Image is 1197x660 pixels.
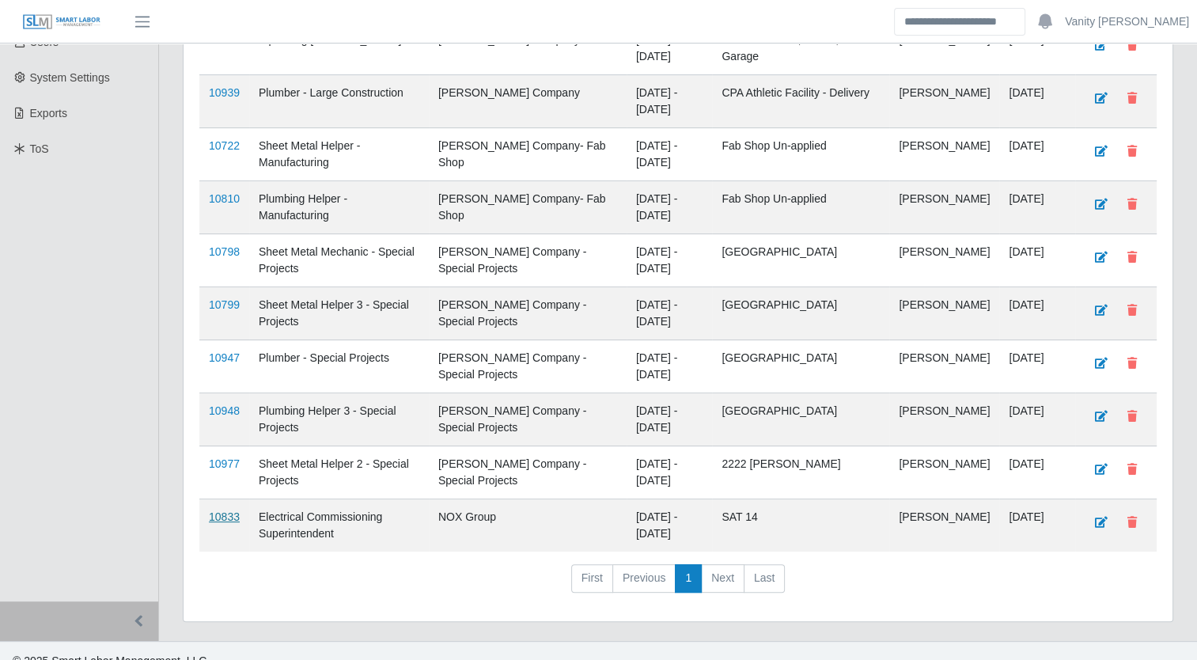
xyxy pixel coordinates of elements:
td: [DATE] [999,499,1075,552]
td: [GEOGRAPHIC_DATA] [712,287,889,340]
td: Sheet Metal Helper 3 - Special Projects [249,287,429,340]
td: 2222 [PERSON_NAME] [712,446,889,499]
td: [PERSON_NAME] Company [429,75,627,128]
a: 10799 [209,298,240,311]
td: [DATE] - [DATE] [627,128,713,181]
td: Plumber - Large Construction [249,75,429,128]
td: [GEOGRAPHIC_DATA] [712,393,889,446]
td: Sheet Metal Helper - Manufacturing [249,128,429,181]
td: [PERSON_NAME] Company- Fab Shop [429,128,627,181]
a: Vanity [PERSON_NAME] [1065,13,1189,30]
td: [GEOGRAPHIC_DATA] [712,340,889,393]
td: [DATE] - [DATE] [627,287,713,340]
td: [PERSON_NAME] Company- Fab Shop [429,181,627,234]
td: [DATE] - [DATE] [627,75,713,128]
td: NOX Group [429,499,627,552]
a: 10722 [209,139,240,152]
td: [DATE] [999,287,1075,340]
td: [DATE] - [DATE] [627,499,713,552]
td: Electrical Commissioning Superintendent [249,499,429,552]
a: 10939 [209,86,240,99]
td: Plumbing Helper - Manufacturing [249,181,429,234]
a: 10833 [209,510,240,523]
td: [DATE] - [DATE] [627,234,713,287]
td: [PERSON_NAME] Company - Special Projects [429,287,627,340]
td: [PERSON_NAME] Company [429,22,627,75]
span: System Settings [30,71,110,84]
td: [DATE] [999,340,1075,393]
td: [DATE] - [DATE] [627,22,713,75]
td: [DATE] [999,75,1075,128]
td: [PERSON_NAME] Company - Special Projects [429,340,627,393]
td: [DATE] - [DATE] [627,181,713,234]
nav: pagination [199,564,1157,605]
td: [DATE] - [DATE] [627,340,713,393]
td: [GEOGRAPHIC_DATA] [712,234,889,287]
a: 10947 [209,351,240,364]
td: Fab Shop Un-applied [712,181,889,234]
td: [DATE] [999,446,1075,499]
td: [PERSON_NAME] [889,393,999,446]
span: Exports [30,107,67,119]
a: 10798 [209,245,240,258]
td: [PERSON_NAME] [889,22,999,75]
td: [DATE] [999,393,1075,446]
td: [PERSON_NAME] [889,75,999,128]
td: Plumber - Special Projects [249,340,429,393]
img: SLM Logo [22,13,101,31]
td: Plumbing Helper 3 - Special Projects [249,393,429,446]
td: Pipefitting [PERSON_NAME] [249,22,429,75]
td: [DATE] - [DATE] [627,446,713,499]
td: Chestnut Office, Venue, & Garage [712,22,889,75]
td: [DATE] [999,22,1075,75]
a: 10948 [209,404,240,417]
td: [PERSON_NAME] [889,340,999,393]
td: SAT 14 [712,499,889,552]
td: [DATE] - [DATE] [627,393,713,446]
td: [DATE] [999,181,1075,234]
td: [PERSON_NAME] [889,128,999,181]
td: [PERSON_NAME] [889,499,999,552]
td: Fab Shop Un-applied [712,128,889,181]
input: Search [894,8,1025,36]
a: 10810 [209,192,240,205]
td: Sheet Metal Helper 2 - Special Projects [249,446,429,499]
td: [PERSON_NAME] [889,181,999,234]
a: 10977 [209,457,240,470]
td: [PERSON_NAME] [889,234,999,287]
td: [PERSON_NAME] Company - Special Projects [429,393,627,446]
td: Sheet Metal Mechanic - Special Projects [249,234,429,287]
td: CPA Athletic Facility - Delivery [712,75,889,128]
td: [DATE] [999,234,1075,287]
td: [PERSON_NAME] Company - Special Projects [429,446,627,499]
a: 1 [675,564,702,593]
span: ToS [30,142,49,155]
td: [PERSON_NAME] [889,446,999,499]
td: [DATE] [999,128,1075,181]
td: [PERSON_NAME] Company - Special Projects [429,234,627,287]
td: [PERSON_NAME] [889,287,999,340]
